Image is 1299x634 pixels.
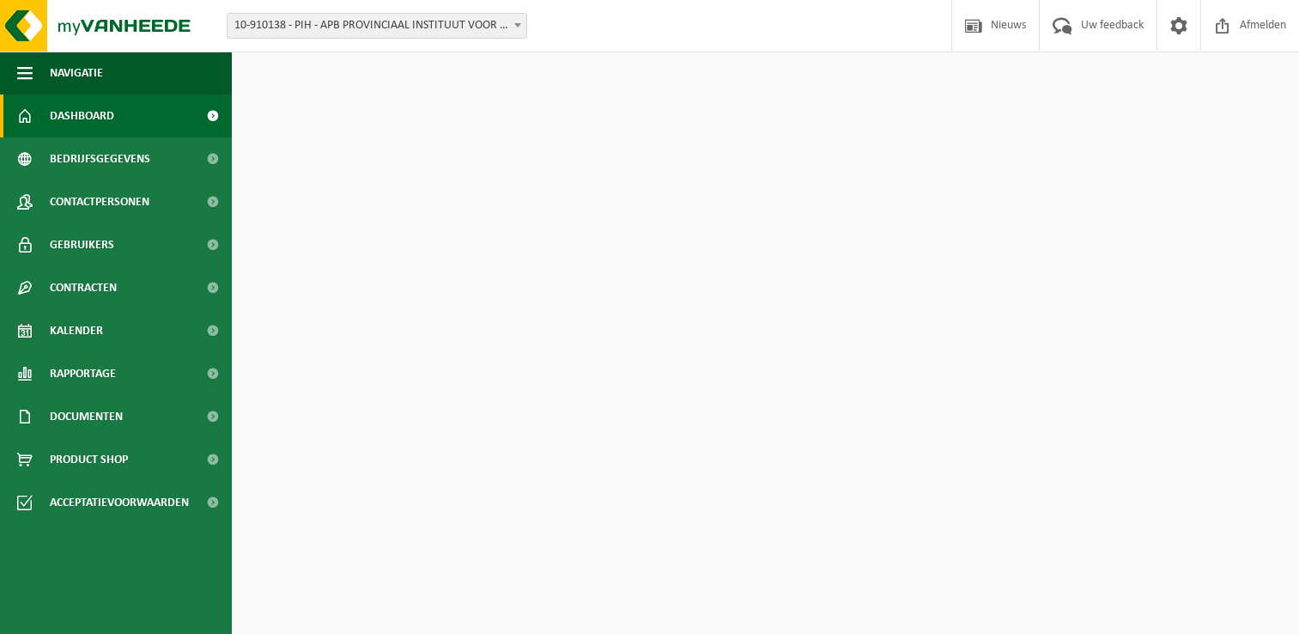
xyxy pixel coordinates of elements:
span: Rapportage [50,352,116,395]
span: Acceptatievoorwaarden [50,481,189,524]
span: 10-910138 - PIH - APB PROVINCIAAL INSTITUUT VOOR HYGIENE - ANTWERPEN [228,14,526,38]
span: 10-910138 - PIH - APB PROVINCIAAL INSTITUUT VOOR HYGIENE - ANTWERPEN [227,13,527,39]
span: Kalender [50,309,103,352]
span: Product Shop [50,438,128,481]
span: Contactpersonen [50,180,149,223]
span: Documenten [50,395,123,438]
span: Navigatie [50,52,103,94]
span: Gebruikers [50,223,114,266]
span: Contracten [50,266,117,309]
span: Dashboard [50,94,114,137]
span: Bedrijfsgegevens [50,137,150,180]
